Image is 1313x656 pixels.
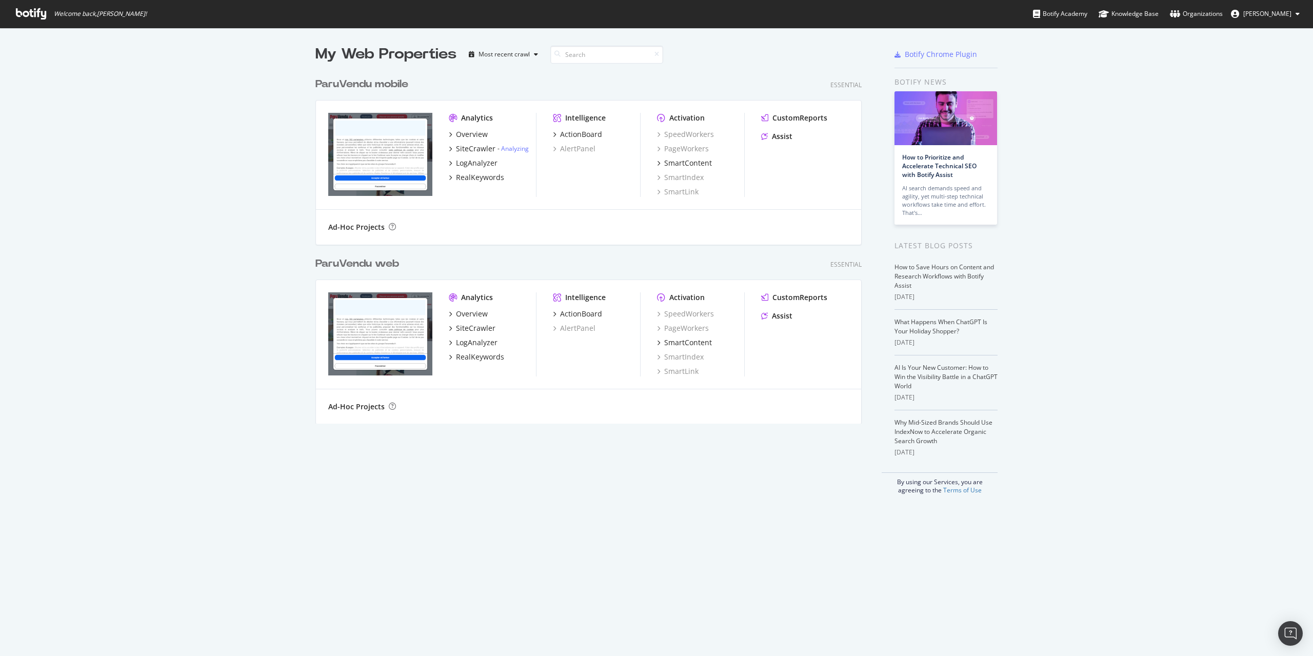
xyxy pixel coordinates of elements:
[456,323,495,333] div: SiteCrawler
[669,113,705,123] div: Activation
[772,292,827,303] div: CustomReports
[657,309,714,319] a: SpeedWorkers
[456,158,498,168] div: LogAnalyzer
[449,309,488,319] a: Overview
[894,240,998,251] div: Latest Blog Posts
[1223,6,1308,22] button: [PERSON_NAME]
[1033,9,1087,19] div: Botify Academy
[664,337,712,348] div: SmartContent
[456,337,498,348] div: LogAnalyzer
[761,292,827,303] a: CustomReports
[449,323,495,333] a: SiteCrawler
[882,472,998,494] div: By using our Services, you are agreeing to the
[456,172,504,183] div: RealKeywords
[669,292,705,303] div: Activation
[560,129,602,140] div: ActionBoard
[328,222,385,232] div: Ad-Hoc Projects
[664,158,712,168] div: SmartContent
[479,51,530,57] div: Most recent crawl
[894,91,997,145] img: How to Prioritize and Accelerate Technical SEO with Botify Assist
[498,144,529,153] div: -
[1243,9,1291,18] span: Romain Lemenorel
[657,158,712,168] a: SmartContent
[894,49,977,59] a: Botify Chrome Plugin
[761,113,827,123] a: CustomReports
[565,113,606,123] div: Intelligence
[456,144,495,154] div: SiteCrawler
[894,292,998,302] div: [DATE]
[315,256,403,271] a: ParuVendu web
[449,129,488,140] a: Overview
[761,131,792,142] a: Assist
[456,352,504,362] div: RealKeywords
[943,486,982,494] a: Terms of Use
[315,77,412,92] a: ParuVendu mobile
[1170,9,1223,19] div: Organizations
[894,317,987,335] a: What Happens When ChatGPT Is Your Holiday Shopper?
[894,448,998,457] div: [DATE]
[449,337,498,348] a: LogAnalyzer
[657,366,699,376] a: SmartLink
[501,144,529,153] a: Analyzing
[894,76,998,88] div: Botify news
[772,113,827,123] div: CustomReports
[449,158,498,168] a: LogAnalyzer
[657,323,709,333] a: PageWorkers
[449,144,529,154] a: SiteCrawler- Analyzing
[553,129,602,140] a: ActionBoard
[565,292,606,303] div: Intelligence
[761,311,792,321] a: Assist
[1099,9,1159,19] div: Knowledge Base
[315,44,456,65] div: My Web Properties
[905,49,977,59] div: Botify Chrome Plugin
[657,144,709,154] a: PageWorkers
[315,256,399,271] div: ParuVendu web
[894,393,998,402] div: [DATE]
[328,402,385,412] div: Ad-Hoc Projects
[315,77,408,92] div: ParuVendu mobile
[461,113,493,123] div: Analytics
[553,323,595,333] a: AlertPanel
[830,81,862,89] div: Essential
[560,309,602,319] div: ActionBoard
[772,311,792,321] div: Assist
[550,46,663,64] input: Search
[657,129,714,140] a: SpeedWorkers
[1278,621,1303,646] div: Open Intercom Messenger
[657,352,704,362] a: SmartIndex
[328,113,432,196] img: www.paruvendu.fr
[894,338,998,347] div: [DATE]
[449,172,504,183] a: RealKeywords
[657,337,712,348] a: SmartContent
[315,65,870,424] div: grid
[772,131,792,142] div: Assist
[553,144,595,154] a: AlertPanel
[465,46,542,63] button: Most recent crawl
[894,263,994,290] a: How to Save Hours on Content and Research Workflows with Botify Assist
[902,184,989,217] div: AI search demands speed and agility, yet multi-step technical workflows take time and effort. Tha...
[449,352,504,362] a: RealKeywords
[461,292,493,303] div: Analytics
[456,129,488,140] div: Overview
[894,418,992,445] a: Why Mid-Sized Brands Should Use IndexNow to Accelerate Organic Search Growth
[54,10,147,18] span: Welcome back, [PERSON_NAME] !
[553,309,602,319] a: ActionBoard
[328,292,432,375] img: www.paruvendu.fr
[657,172,704,183] a: SmartIndex
[902,153,977,179] a: How to Prioritize and Accelerate Technical SEO with Botify Assist
[830,260,862,269] div: Essential
[456,309,488,319] div: Overview
[657,187,699,197] a: SmartLink
[894,363,998,390] a: AI Is Your New Customer: How to Win the Visibility Battle in a ChatGPT World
